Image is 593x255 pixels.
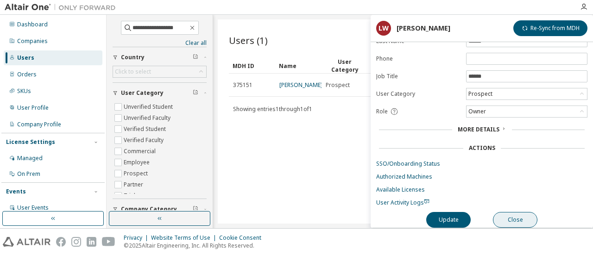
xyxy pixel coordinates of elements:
[376,108,388,115] span: Role
[124,157,151,168] label: Employee
[397,25,450,32] div: [PERSON_NAME]
[113,66,206,77] div: Click to select
[124,124,168,135] label: Verified Student
[467,106,587,117] div: Owner
[71,237,81,247] img: instagram.svg
[279,81,322,89] a: [PERSON_NAME]
[124,234,151,242] div: Privacy
[376,73,461,80] label: Job Title
[17,155,43,162] div: Managed
[229,34,268,47] span: Users (1)
[17,37,48,45] div: Companies
[124,146,158,157] label: Commercial
[233,81,252,89] span: 375151
[17,21,48,28] div: Dashboard
[17,54,34,62] div: Users
[326,81,350,89] span: Prospect
[87,237,96,247] img: linkedin.svg
[17,87,31,95] div: SKUs
[376,199,429,206] span: User Activity Logs
[121,89,164,97] span: User Category
[458,125,499,133] span: More Details
[124,112,172,124] label: Unverified Faculty
[426,212,471,228] button: Update
[113,83,207,103] button: User Category
[376,55,461,62] label: Phone
[113,39,207,47] a: Clear all
[467,88,587,100] div: Prospect
[5,3,120,12] img: Altair One
[376,186,587,193] a: Available Licenses
[193,89,198,97] span: Clear filter
[124,135,165,146] label: Verified Faculty
[6,188,26,195] div: Events
[121,205,177,213] span: Company Category
[376,160,587,168] a: SSO/Onboarding Status
[193,205,198,213] span: Clear filter
[3,237,50,247] img: altair_logo.svg
[279,58,318,73] div: Name
[376,21,391,36] div: LW
[121,54,145,61] span: Country
[513,20,587,36] button: Re-Sync from MDH
[467,89,494,99] div: Prospect
[17,71,37,78] div: Orders
[124,101,175,112] label: Unverified Student
[124,190,137,201] label: Trial
[124,179,145,190] label: Partner
[467,106,487,117] div: Owner
[56,237,66,247] img: facebook.svg
[233,105,312,113] span: Showing entries 1 through 1 of 1
[151,234,219,242] div: Website Terms of Use
[115,68,151,75] div: Click to select
[193,54,198,61] span: Clear filter
[17,121,61,128] div: Company Profile
[376,90,461,98] label: User Category
[493,212,537,228] button: Close
[102,237,115,247] img: youtube.svg
[219,234,267,242] div: Cookie Consent
[124,168,150,179] label: Prospect
[113,47,207,68] button: Country
[233,58,271,73] div: MDH ID
[6,138,55,146] div: License Settings
[376,173,587,180] a: Authorized Machines
[469,144,495,152] div: Actions
[113,199,207,219] button: Company Category
[17,170,40,178] div: On Prem
[17,204,49,211] div: User Events
[325,58,364,74] div: User Category
[17,104,49,112] div: User Profile
[124,242,267,249] p: © 2025 Altair Engineering, Inc. All Rights Reserved.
